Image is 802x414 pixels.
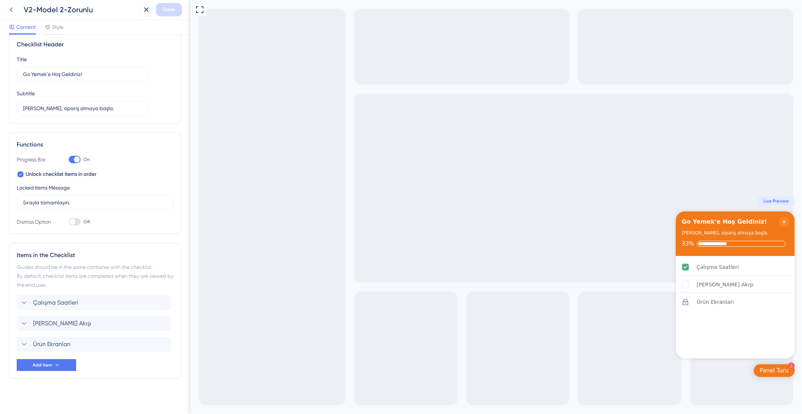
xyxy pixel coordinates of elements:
[84,219,90,225] span: Off
[24,4,137,15] div: V2-Model 2-Zorunlu
[506,263,549,272] div: Çalışma Saatleri
[598,362,604,369] div: 2
[26,170,97,179] span: Unlock checklist items in order
[489,294,601,310] div: Ürün Ekranları is locked. Sırayla tamamlayın.
[573,198,599,204] span: Live Preview
[506,280,564,289] div: [PERSON_NAME] Akışı
[17,140,173,149] div: Functions
[33,298,78,307] span: Çalışma Saatleri
[570,367,599,374] div: Panel Turu
[492,240,599,247] div: Checklist progress: 33%
[17,55,27,64] div: Title
[489,259,601,276] div: Çalışma Saatleri is complete.
[492,217,577,226] div: Go Yemek'e Hoş Geldiniz!
[33,362,52,368] span: Add Item
[17,251,173,260] div: Items in the Checklist
[486,211,604,358] div: Checklist Container
[506,298,544,306] div: Ürün Ekranları
[492,240,504,247] div: 33%
[590,217,599,226] div: Close Checklist
[156,3,182,16] button: Save
[33,319,91,328] span: [PERSON_NAME] Akışı
[17,263,173,289] div: Guides should be in the same container with the checklist. By default, checklist items are comple...
[17,40,173,49] div: Checklist Header
[16,23,36,32] span: Content
[84,157,90,162] span: On
[23,104,143,112] input: Header 2
[17,359,76,371] button: Add Item
[163,5,175,14] span: Save
[564,364,604,377] div: Open Panel Turu checklist, remaining modules: 2
[52,23,63,32] span: Style
[23,198,167,207] input: Type the value
[486,256,604,359] div: Checklist items
[17,183,70,192] div: Locked Items Message
[23,70,143,78] input: Header 1
[17,217,54,226] div: Dismiss Option
[33,340,71,349] span: Ürün Ekranları
[17,89,35,98] div: Subtitle
[17,155,54,164] div: Progress Bar
[492,229,578,237] div: [PERSON_NAME], sipariş almaya başla.
[489,276,601,293] div: Örnek Sipariş Akışı is incomplete.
